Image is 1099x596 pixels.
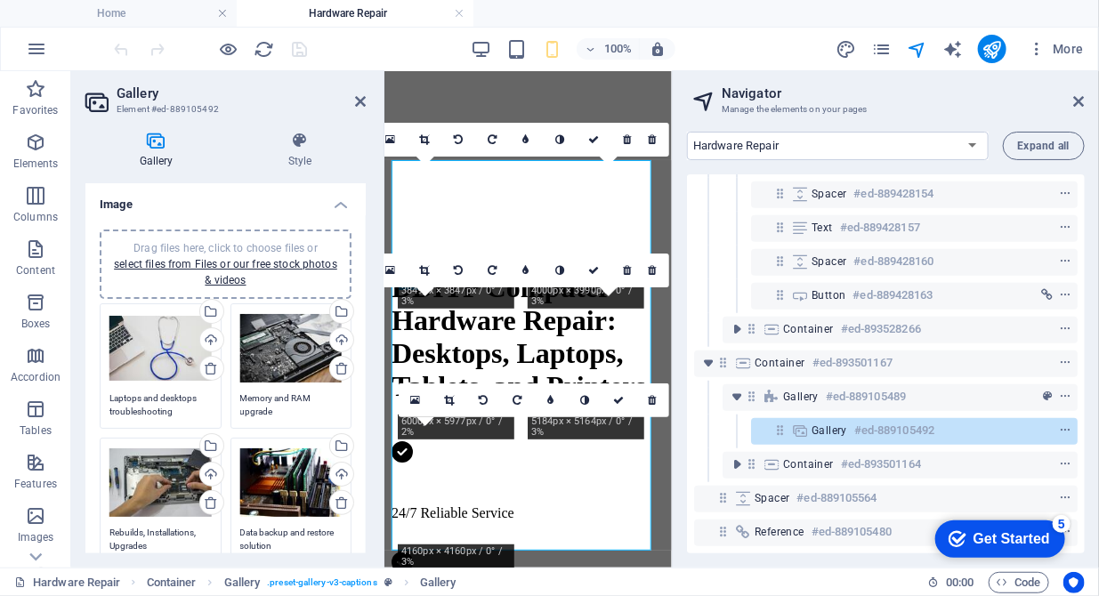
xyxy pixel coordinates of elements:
[255,39,275,60] i: Reload page
[475,123,509,157] a: Rotate right 90°
[114,258,337,286] a: select files from Files or our free stock photos & videos
[1056,352,1074,374] button: context-menu
[399,383,432,417] a: Select files from the file manager, stock photos, or upload file(s)
[726,386,747,407] button: toggle-expand
[982,39,1002,60] i: Publish
[755,491,789,505] span: Spacer
[812,221,833,235] span: Text
[568,383,602,417] a: Greyscale
[577,38,640,60] button: 100%
[1018,141,1070,151] span: Expand all
[534,383,568,417] a: Blur
[466,383,500,417] a: Rotate left 90°
[53,20,129,36] div: Get Started
[1056,285,1074,306] button: context-menu
[13,157,59,171] p: Elements
[13,210,58,224] p: Columns
[1021,35,1091,63] button: More
[841,454,921,475] h6: #ed-893501164
[650,41,666,57] i: On resize automatically adjust zoom level to fit chosen device.
[726,454,747,475] button: toggle-expand
[1056,386,1074,407] button: context-menu
[841,318,921,340] h6: #ed-893528266
[722,101,1049,117] h3: Manage the elements on your pages
[254,38,275,60] button: reload
[509,123,543,157] a: Blur
[117,101,330,117] h3: Element #ed-889105492
[1056,183,1074,205] button: context-menu
[755,525,804,539] span: Reference
[602,383,635,417] a: Confirm ( Ctrl ⏎ )
[907,38,928,60] button: navigator
[812,423,847,438] span: Gallery
[147,572,457,593] nav: breadcrumb
[1056,487,1074,509] button: context-menu
[408,254,441,287] a: Crop mode
[836,38,857,60] button: design
[18,530,54,544] p: Images
[783,457,834,471] span: Container
[853,251,933,272] h6: #ed-889428160
[20,423,52,438] p: Tables
[755,356,805,370] span: Container
[698,352,719,374] button: toggle-expand
[907,39,927,60] i: Navigator
[871,39,892,60] i: Pages (Ctrl+Alt+S)
[475,254,509,287] a: Rotate right 90°
[942,38,964,60] button: text_generator
[840,217,920,238] h6: #ed-889428157
[796,487,877,509] h6: #ed-889105564
[234,132,366,169] h4: Style
[240,447,343,519] div: detailed-view-of-computer-motherboard-featuring-ram-chipset-and-wiring-lJ3TQw5Yz8RQSPFUNtp9-g.jpeg
[1056,251,1074,272] button: context-menu
[11,370,61,384] p: Accordion
[783,322,834,336] span: Container
[635,383,669,417] a: Delete image
[500,383,534,417] a: Rotate right 90°
[1056,318,1074,340] button: context-menu
[812,521,892,543] h6: #ed-889105480
[812,254,846,269] span: Spacer
[14,9,144,46] div: Get Started 5 items remaining, 0% complete
[1056,420,1074,441] button: context-menu
[14,477,57,491] p: Features
[946,572,974,593] span: 00 00
[997,572,1041,593] span: Code
[374,123,408,157] a: Select files from the file manager, stock photos, or upload file(s)
[237,4,473,23] h4: Hardware Repair
[826,386,906,407] h6: #ed-889105489
[132,4,149,21] div: 5
[1028,40,1084,58] span: More
[871,38,893,60] button: pages
[267,572,377,593] span: . preset-gallery-v3-captions
[927,572,974,593] h6: Session time
[853,183,933,205] h6: #ed-889428154
[610,123,644,157] a: Delete image
[812,352,893,374] h6: #ed-893501167
[14,572,121,593] a: Click to cancel selection. Double-click to open Pages
[12,103,58,117] p: Favorites
[978,35,1006,63] button: publish
[853,285,933,306] h6: #ed-889428163
[989,572,1049,593] button: Code
[85,183,366,215] h4: Image
[1056,217,1074,238] button: context-menu
[610,254,644,287] a: Delete image
[432,383,466,417] a: Crop mode
[109,447,212,519] div: close-up-of-a-technician-assembling-a-laptop-s-internal-components-using-tools-C8fHrDSzLlcjXUb28p...
[1038,386,1056,407] button: preset
[240,313,343,384] div: detailed-view-of-a-laptop-s-internal-circuitry-and-cooling-fan-showcasing-technology-and-engineer...
[114,242,337,286] span: Drag files here, click to choose files or
[117,85,366,101] h2: Gallery
[21,317,51,331] p: Boxes
[836,39,856,60] i: Design (Ctrl+Alt+Y)
[726,318,747,340] button: toggle-expand
[509,254,543,287] a: Blur
[441,254,475,287] a: Rotate left 90°
[109,313,212,384] div: medical-stethoscope-and-laptop-on-a-white-desk-symbolizing-digital-health-solutions-SMIwB6CmNn3Sl...
[16,263,55,278] p: Content
[420,572,457,593] span: Click to select. Double-click to edit
[635,254,669,287] a: Delete image
[374,254,408,287] a: Select files from the file manager, stock photos, or upload file(s)
[603,38,632,60] h6: 100%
